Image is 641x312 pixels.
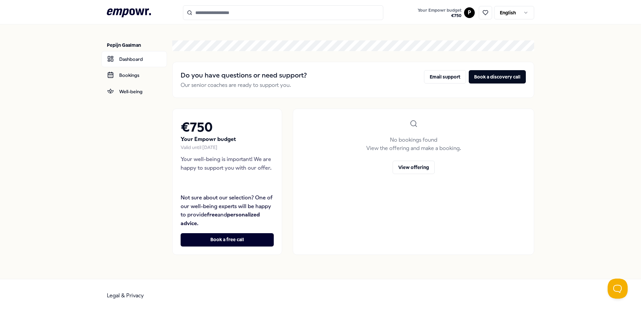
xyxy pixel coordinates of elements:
[424,70,466,84] button: Email support
[101,51,167,67] a: Dashboard
[464,7,475,18] button: P
[415,6,464,20] a: Your Empowr budget€750
[181,135,274,144] p: Your Empowr budget
[181,144,274,151] div: Valid until [DATE]
[181,193,274,227] p: Not sure about our selection? One of our well-being experts will be happy to provide and .
[416,6,463,20] button: Your Empowr budget€750
[608,279,628,299] iframe: Help Scout Beacon - Open
[181,117,274,138] h2: € 750
[393,161,435,174] button: View offering
[181,70,307,81] h2: Do you have questions or need support?
[181,233,274,247] button: Book a free call
[181,81,307,90] p: Our senior coaches are ready to support you.
[181,155,274,172] p: Your well-being is important! We are happy to support you with our offer.
[101,84,167,100] a: Well-being
[183,5,383,20] input: Search for products, categories or subcategories
[424,70,466,90] a: Email support
[107,42,167,48] p: Pepijn Gaalman
[469,70,526,84] button: Book a discovery call
[418,8,461,13] span: Your Empowr budget
[101,67,167,83] a: Bookings
[366,136,461,153] p: No bookings found View the offering and make a booking.
[207,211,218,218] strong: free
[418,13,461,18] span: € 750
[107,292,144,299] a: Legal & Privacy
